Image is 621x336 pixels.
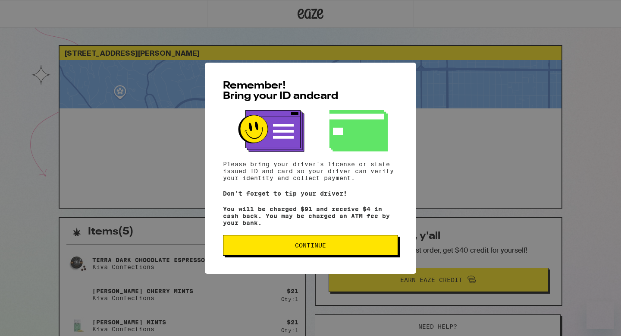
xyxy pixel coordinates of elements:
p: You will be charged $91 and receive $4 in cash back. You may be charged an ATM fee by your bank. [223,206,398,226]
p: Please bring your driver's license or state issued ID and card so your driver can verify your ide... [223,161,398,181]
p: Don't forget to tip your driver! [223,190,398,197]
iframe: Button to launch messaging window [586,301,614,329]
span: Remember! Bring your ID and card [223,81,338,101]
span: Continue [295,242,326,248]
button: Continue [223,235,398,256]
